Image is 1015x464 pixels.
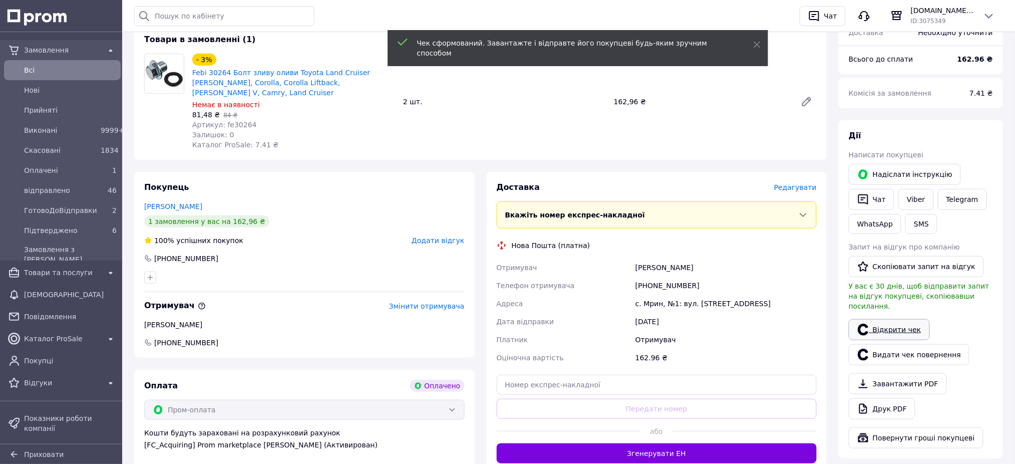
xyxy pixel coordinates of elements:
[970,89,993,97] span: 7.41 ₴
[849,256,984,277] button: Скопіювати запит на відгук
[101,126,124,134] span: 9999+
[849,214,901,234] a: WhatsApp
[505,211,645,219] span: Вкажіть номер експрес-накладної
[223,112,237,119] span: 84 ₴
[24,290,117,300] span: [DEMOGRAPHIC_DATA]
[154,237,174,245] span: 100%
[24,225,97,236] span: Підтверджено
[108,186,117,194] span: 46
[399,95,610,109] div: 2 шт.
[640,426,672,436] span: або
[24,125,97,135] span: Виконані
[509,241,593,251] div: Нова Пошта (платна)
[417,38,729,58] div: Чек сформований. Завантажте і відправте його покупцеві будь-яким зручним способом
[849,243,960,251] span: Запит на відгук про компанію
[633,313,819,331] div: [DATE]
[24,268,101,278] span: Товари та послуги
[192,131,234,139] span: Залишок: 0
[192,101,260,109] span: Немає в наявності
[145,54,184,93] img: Febi 30264 Болт зливу оливи Toyota Land Cruiser Prado, Corolla, Corolla Liftback, Carina V, Camry...
[153,338,219,348] span: [PHONE_NUMBER]
[24,105,117,115] span: Прийняті
[849,189,894,210] button: Чат
[849,319,930,340] a: Відкрити чек
[797,92,817,112] a: Редагувати
[144,301,206,310] span: Отримувач
[412,237,464,245] span: Додати відгук
[24,205,97,215] span: ГотовоДоВідправки
[24,450,64,458] span: Приховати
[849,55,913,63] span: Всього до сплати
[497,318,554,326] span: Дата відправки
[134,6,314,26] input: Пошук по кабінету
[144,35,256,44] span: Товари в замовленні (1)
[144,381,178,390] span: Оплата
[144,202,202,210] a: [PERSON_NAME]
[938,189,987,210] a: Telegram
[849,282,989,310] span: У вас є 30 днів, щоб відправити запит на відгук покупцеві, скопіювавши посилання.
[24,165,97,175] span: Оплачені
[497,282,575,290] span: Телефон отримувача
[497,443,817,463] button: Згенерувати ЕН
[24,45,101,55] span: Замовлення
[24,65,117,75] span: Всi
[497,375,817,395] input: Номер експрес-накладної
[849,427,983,448] button: Повернути гроші покупцеві
[849,29,883,37] span: Доставка
[497,182,540,192] span: Доставка
[192,54,216,66] div: - 3%
[153,254,219,264] div: [PHONE_NUMBER]
[24,245,117,265] span: Замовлення з [PERSON_NAME]
[144,215,269,227] div: 1 замовлення у вас на 162,96 ₴
[849,131,861,140] span: Дії
[912,22,999,44] div: Необхідно уточнити
[497,300,523,308] span: Адреса
[24,334,101,344] span: Каталог ProSale
[849,344,969,365] button: Видати чек повернення
[633,295,819,313] div: с. Мрин, №1: вул. [STREET_ADDRESS]
[24,378,101,388] span: Відгуки
[849,373,947,394] a: Завантажити PDF
[633,259,819,277] div: [PERSON_NAME]
[497,354,564,362] span: Оціночна вартість
[192,69,370,97] a: Febi 30264 Болт зливу оливи Toyota Land Cruiser [PERSON_NAME], Corolla, Corolla Liftback, [PERSON...
[610,95,793,109] div: 162,96 ₴
[112,166,117,174] span: 1
[144,182,189,192] span: Покупець
[911,18,946,25] span: ID: 3075349
[24,413,117,433] span: Показники роботи компанії
[144,428,465,450] div: Кошти будуть зараховані на розрахунковий рахунок
[192,111,220,119] span: 81,48 ₴
[101,146,119,154] span: 1834
[24,85,117,95] span: Нові
[24,145,97,155] span: Скасовані
[849,164,961,185] button: Надіслати інструкцію
[822,9,839,24] div: Чат
[898,189,933,210] a: Viber
[144,440,465,450] div: [FC_Acquiring] Prom marketplace [PERSON_NAME] (Активирован)
[144,320,465,330] div: [PERSON_NAME]
[410,380,464,392] div: Оплачено
[192,121,257,129] span: Артикул: fe30264
[633,349,819,367] div: 162.96 ₴
[497,336,528,344] span: Платник
[389,302,465,310] span: Змінити отримувача
[633,277,819,295] div: [PHONE_NUMBER]
[957,55,993,63] b: 162.96 ₴
[497,264,537,272] span: Отримувач
[849,89,932,97] span: Комісія за замовлення
[144,236,243,246] div: успішних покупок
[192,141,278,149] span: Каталог ProSale: 7.41 ₴
[774,183,817,191] span: Редагувати
[633,331,819,349] div: Отримувач
[849,151,923,159] span: Написати покупцеві
[905,214,937,234] button: SMS
[911,6,975,16] span: [DOMAIN_NAME] Авто-витратні матеріали
[112,206,117,214] span: 2
[24,356,117,366] span: Покупці
[849,398,915,419] a: Друк PDF
[24,312,117,322] span: Повідомлення
[800,6,846,26] button: Чат
[112,226,117,235] span: 6
[24,185,97,195] span: відправлено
